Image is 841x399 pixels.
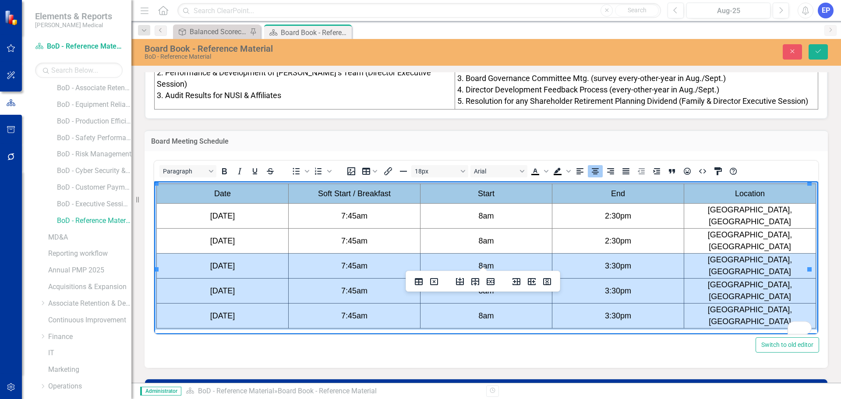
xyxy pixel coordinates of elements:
button: Block Paragraph [159,165,216,177]
button: Align left [572,165,587,177]
a: Annual PMP 2025 [48,265,131,275]
div: Board Book - Reference Material [278,387,377,395]
button: Table [359,165,380,177]
button: Strikethrough [263,165,278,177]
button: HTML Editor [695,165,710,177]
button: Emojis [680,165,695,177]
button: EP [818,3,834,18]
div: Balanced Scorecard (Daily Huddle) [190,26,247,37]
button: Horizontal line [396,165,411,177]
button: Align center [588,165,603,177]
div: » [186,386,480,396]
button: Insert/edit link [381,165,396,177]
button: Switch to old editor [756,337,819,353]
span: Paragraph [163,168,206,175]
iframe: Rich Text Area [154,181,818,334]
a: Operations [48,381,131,392]
span: 18px [415,168,458,175]
button: Decrease indent [634,165,649,177]
button: Insert row after [468,275,483,288]
a: Marketing [48,365,131,375]
div: Aug-25 [689,6,767,16]
button: Align right [603,165,618,177]
a: BoD - Reference Material [198,387,274,395]
a: Continuous Improvement [48,315,131,325]
button: Italic [232,165,247,177]
a: BoD - Executive Sessions [57,199,131,209]
span: Search [628,7,647,14]
div: Board Book - Reference Material [281,27,350,38]
a: BoD - Customer Payment [57,183,131,193]
div: Numbered list [311,165,333,177]
button: Font Arial [470,165,527,177]
div: BoD - Reference Material [145,53,528,60]
a: Reporting workflow [48,249,131,259]
a: BoD - Reference Material [57,216,131,226]
button: Insert image [344,165,359,177]
img: ClearPoint Strategy [4,10,20,25]
a: Finance [48,332,131,342]
a: BoD - Safety Performance [57,133,131,143]
a: Balanced Scorecard (Daily Huddle) [175,26,247,37]
button: Search [615,4,659,17]
button: Insert row before [452,275,467,288]
a: BoD - Risk Management [57,149,131,159]
button: Font size 18px [411,165,468,177]
h3: Board Meeting Schedule [151,138,821,145]
a: Associate Retention & Development [48,299,131,309]
a: IT [48,348,131,358]
button: CSS Editor [710,165,725,177]
div: Background color Black [550,165,572,177]
button: Delete table [427,275,442,288]
span: 3. Audit Results for NUSI & Affiliates [157,91,281,100]
button: Aug-25 [686,3,770,18]
button: Help [726,165,741,177]
a: BoD - Cyber Security & IT [57,166,131,176]
button: Justify [618,165,633,177]
a: BoD - Production Efficiency [57,117,131,127]
div: Text color Black [528,165,550,177]
span: Arial [474,168,517,175]
button: Table properties [411,275,426,288]
span: 5. Resolution for any Shareholder Retirement Planning Dividend (Family & Director Executive Session) [457,96,808,106]
button: Delete row [483,275,498,288]
button: Underline [247,165,262,177]
a: BoD - Reference Material [35,42,123,52]
button: Delete column [540,275,555,288]
span: 3. Board Governance Committee Mtg. (survey every-other-year in Aug./Sept.) [457,74,726,83]
input: Search Below... [35,63,123,78]
small: [PERSON_NAME] Medical [35,21,112,28]
button: Blockquote [664,165,679,177]
button: Insert column after [524,275,539,288]
div: Board Book - Reference Material [145,44,528,53]
input: Search ClearPoint... [177,3,661,18]
span: Administrator [140,387,181,395]
a: BoD - Equipment Reliability [57,100,131,110]
a: Acquisitions & Expansion [48,282,131,292]
span: 4. Director Development Feedback Process (every-other-year in Aug./Sept.) [457,85,719,94]
a: MD&A [48,233,131,243]
button: Insert column before [509,275,524,288]
span: Elements & Reports [35,11,112,21]
a: BoD - Associate Retention & Development [57,83,131,93]
button: Bold [217,165,232,177]
div: Bullet list [289,165,311,177]
button: Increase indent [649,165,664,177]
